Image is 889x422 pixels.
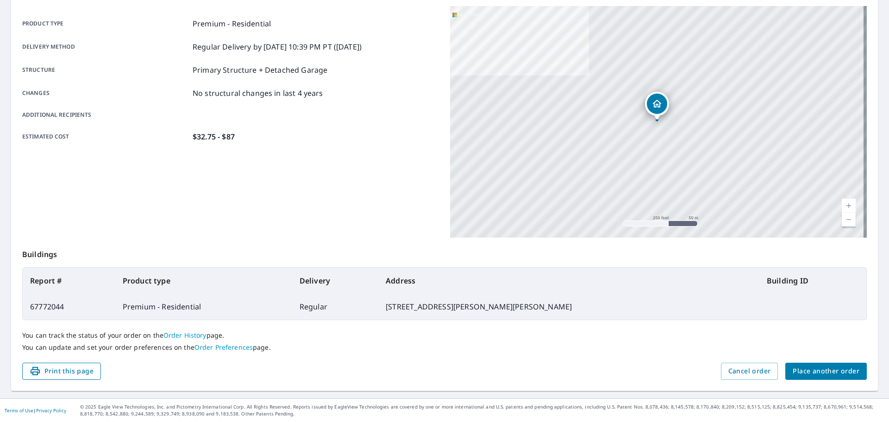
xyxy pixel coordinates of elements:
[292,294,378,320] td: Regular
[193,88,323,99] p: No structural changes in last 4 years
[378,268,759,294] th: Address
[22,18,189,29] p: Product type
[193,41,362,52] p: Regular Delivery by [DATE] 10:39 PM PT ([DATE])
[22,64,189,76] p: Structure
[842,199,856,213] a: Current Level 17, Zoom In
[22,238,867,267] p: Buildings
[23,268,115,294] th: Report #
[193,64,327,76] p: Primary Structure + Detached Garage
[721,363,778,380] button: Cancel order
[36,407,66,414] a: Privacy Policy
[5,407,33,414] a: Terms of Use
[292,268,378,294] th: Delivery
[793,365,859,377] span: Place another order
[193,18,271,29] p: Premium - Residential
[22,131,189,142] p: Estimated cost
[30,365,94,377] span: Print this page
[842,213,856,227] a: Current Level 17, Zoom Out
[728,365,771,377] span: Cancel order
[193,131,235,142] p: $32.75 - $87
[645,92,669,120] div: Dropped pin, building 1, Residential property, 10223 N Davies Rd Lake Stevens, WA 98258
[115,268,292,294] th: Product type
[22,41,189,52] p: Delivery method
[163,331,207,340] a: Order History
[194,343,253,352] a: Order Preferences
[22,363,101,380] button: Print this page
[115,294,292,320] td: Premium - Residential
[22,88,189,99] p: Changes
[5,408,66,413] p: |
[22,111,189,119] p: Additional recipients
[80,403,884,417] p: © 2025 Eagle View Technologies, Inc. and Pictometry International Corp. All Rights Reserved. Repo...
[785,363,867,380] button: Place another order
[22,343,867,352] p: You can update and set your order preferences on the page.
[22,331,867,340] p: You can track the status of your order on the page.
[759,268,866,294] th: Building ID
[378,294,759,320] td: [STREET_ADDRESS][PERSON_NAME][PERSON_NAME]
[23,294,115,320] td: 67772044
